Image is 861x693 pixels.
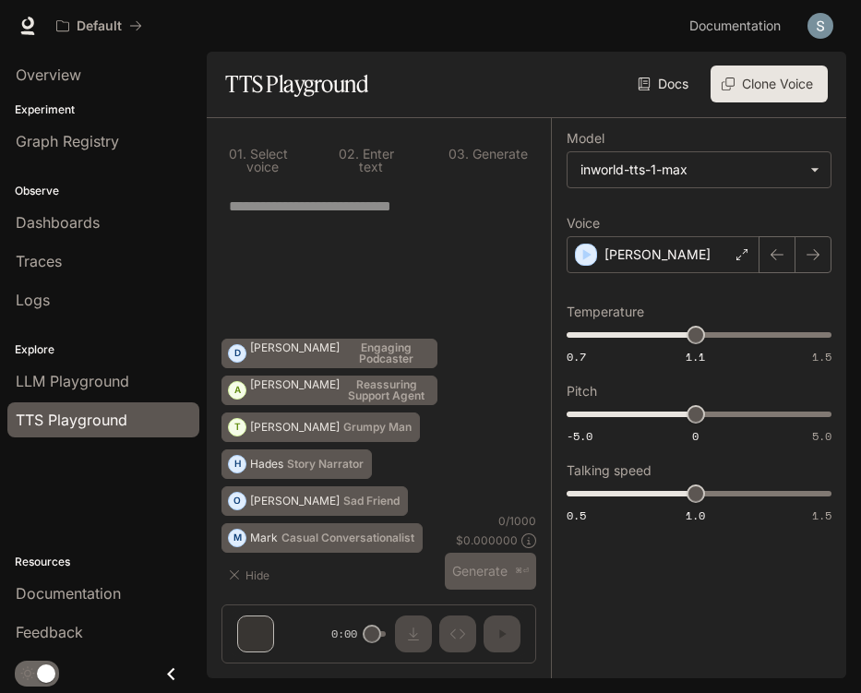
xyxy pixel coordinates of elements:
[221,412,420,442] button: T[PERSON_NAME]Grumpy Man
[812,349,831,364] span: 1.5
[221,449,372,479] button: HHadesStory Narrator
[221,486,408,516] button: O[PERSON_NAME]Sad Friend
[221,523,423,553] button: MMarkCasual Conversationalist
[604,245,711,264] p: [PERSON_NAME]
[343,342,429,364] p: Engaging Podcaster
[229,486,245,516] div: O
[682,7,795,44] a: Documentation
[229,376,245,405] div: A
[229,412,245,442] div: T
[343,379,429,401] p: Reassuring Support Agent
[281,532,414,544] p: Casual Conversationalist
[448,148,469,161] p: 0 3 .
[686,508,705,523] span: 1.0
[567,217,600,230] p: Voice
[567,132,604,145] p: Model
[343,422,412,433] p: Grumpy Man
[567,508,586,523] span: 0.5
[692,428,699,444] span: 0
[567,349,586,364] span: 0.7
[221,560,281,590] button: Hide
[250,342,340,353] p: [PERSON_NAME]
[287,459,364,470] p: Story Narrator
[343,496,400,507] p: Sad Friend
[689,15,781,38] span: Documentation
[812,508,831,523] span: 1.5
[567,385,597,398] p: Pitch
[359,148,419,173] p: Enter text
[221,339,437,368] button: D[PERSON_NAME]Engaging Podcaster
[456,532,518,548] p: $ 0.000000
[250,422,340,433] p: [PERSON_NAME]
[77,18,122,34] p: Default
[802,7,839,44] button: User avatar
[250,532,278,544] p: Mark
[568,152,831,187] div: inworld-tts-1-max
[498,513,536,529] p: 0 / 1000
[339,148,359,173] p: 0 2 .
[812,428,831,444] span: 5.0
[580,161,801,179] div: inworld-tts-1-max
[634,66,696,102] a: Docs
[250,379,340,390] p: [PERSON_NAME]
[686,349,705,364] span: 1.1
[225,66,368,102] h1: TTS Playground
[229,148,246,173] p: 0 1 .
[567,428,592,444] span: -5.0
[246,148,309,173] p: Select voice
[567,464,652,477] p: Talking speed
[229,339,245,368] div: D
[229,523,245,553] div: M
[48,7,150,44] button: All workspaces
[567,305,644,318] p: Temperature
[250,459,283,470] p: Hades
[469,148,528,161] p: Generate
[221,376,437,405] button: A[PERSON_NAME]Reassuring Support Agent
[807,13,833,39] img: User avatar
[229,449,245,479] div: H
[250,496,340,507] p: [PERSON_NAME]
[711,66,828,102] button: Clone Voice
